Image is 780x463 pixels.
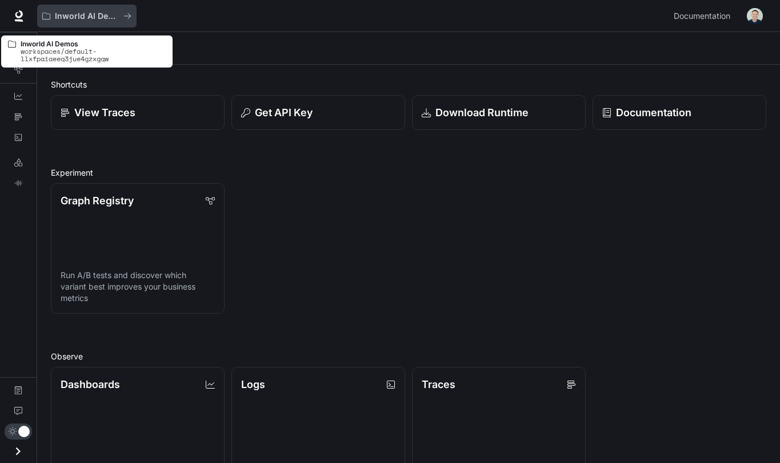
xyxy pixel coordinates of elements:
a: Documentation [5,381,32,399]
a: Documentation [669,5,739,27]
a: Download Runtime [412,95,586,130]
a: LLM Playground [5,153,32,172]
a: Graph RegistryRun A/B tests and discover which variant best improves your business metrics [51,183,225,314]
p: Documentation [616,105,691,120]
a: Feedback [5,402,32,420]
p: Download Runtime [435,105,529,120]
span: Dark mode toggle [18,425,30,437]
span: Documentation [674,9,730,23]
a: Traces [5,108,32,126]
p: workspaces/default-llxfpaiaeeq3jue4gzxgqw [21,48,166,62]
h2: Experiment [51,167,766,179]
p: Graph Registry [61,193,134,208]
a: View Traces [51,95,225,130]
h2: Shortcuts [51,78,766,90]
p: Dashboards [61,377,120,392]
img: User avatar [747,8,763,24]
h2: Observe [51,350,766,362]
p: Logs [241,377,265,392]
p: Run A/B tests and discover which variant best improves your business metrics [61,270,215,304]
p: Inworld AI Demos [21,40,166,48]
button: All workspaces [37,5,137,27]
button: Open drawer [5,440,31,463]
a: TTS Playground [5,174,32,192]
a: Dashboards [5,87,32,105]
a: Documentation [593,95,766,130]
button: Get API Key [231,95,405,130]
p: View Traces [74,105,135,120]
p: Inworld AI Demos [55,11,119,21]
button: User avatar [743,5,766,27]
p: Get API Key [255,105,313,120]
a: Graph Registry [5,61,32,80]
p: Traces [422,377,455,392]
a: Logs [5,128,32,147]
